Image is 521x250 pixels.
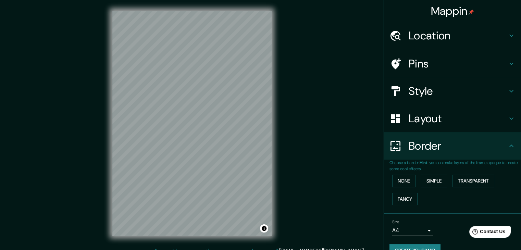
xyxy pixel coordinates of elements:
[384,50,521,77] div: Pins
[409,29,507,42] h4: Location
[260,224,268,233] button: Toggle attribution
[409,57,507,71] h4: Pins
[460,223,513,242] iframe: Help widget launcher
[392,219,399,225] label: Size
[420,160,427,165] b: Hint
[384,77,521,105] div: Style
[392,193,418,205] button: Fancy
[409,112,507,125] h4: Layout
[392,175,415,187] button: None
[469,9,474,15] img: pin-icon.png
[384,105,521,132] div: Layout
[112,11,272,236] canvas: Map
[452,175,494,187] button: Transparent
[431,4,474,18] h4: Mappin
[409,139,507,153] h4: Border
[384,132,521,160] div: Border
[409,84,507,98] h4: Style
[421,175,447,187] button: Simple
[384,22,521,49] div: Location
[389,160,521,172] p: Choose a border. : you can make layers of the frame opaque to create some cool effects.
[392,225,433,236] div: A4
